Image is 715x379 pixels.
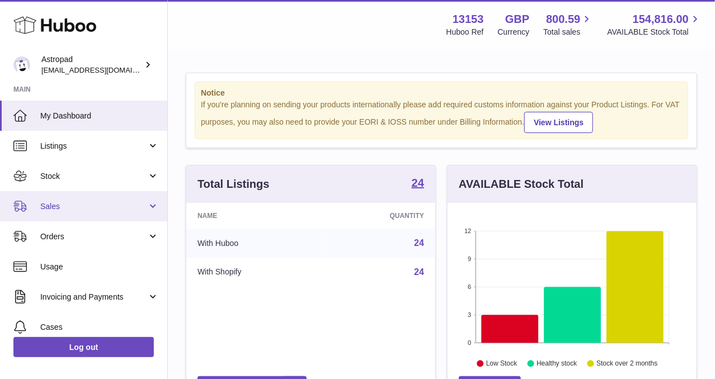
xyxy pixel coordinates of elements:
[464,228,471,234] text: 12
[40,231,147,242] span: Orders
[607,12,702,37] a: 154,816.00 AVAILABLE Stock Total
[321,203,435,229] th: Quantity
[468,283,471,290] text: 6
[13,337,154,357] a: Log out
[40,322,159,333] span: Cases
[40,141,147,151] span: Listings
[543,12,593,37] a: 800.59 Total sales
[468,255,471,262] text: 9
[414,238,424,248] a: 24
[596,359,657,367] text: Stock over 2 months
[41,54,142,75] div: Astropad
[486,359,518,367] text: Low Stock
[414,267,424,277] a: 24
[41,65,164,74] span: [EMAIL_ADDRESS][DOMAIN_NAME]
[459,177,584,192] h3: AVAILABLE Stock Total
[40,111,159,121] span: My Dashboard
[468,311,471,318] text: 3
[13,56,30,73] img: matt@astropad.com
[524,112,593,133] a: View Listings
[633,12,689,27] span: 154,816.00
[607,27,702,37] span: AVAILABLE Stock Total
[453,12,484,27] strong: 13153
[186,258,321,287] td: With Shopify
[412,177,424,188] strong: 24
[186,203,321,229] th: Name
[543,27,593,37] span: Total sales
[201,88,682,98] strong: Notice
[498,27,530,37] div: Currency
[468,339,471,346] text: 0
[40,171,147,182] span: Stock
[40,262,159,272] span: Usage
[412,177,424,191] a: 24
[40,201,147,212] span: Sales
[197,177,270,192] h3: Total Listings
[446,27,484,37] div: Huboo Ref
[201,100,682,133] div: If you're planning on sending your products internationally please add required customs informati...
[186,229,321,258] td: With Huboo
[537,359,577,367] text: Healthy stock
[505,12,529,27] strong: GBP
[546,12,580,27] span: 800.59
[40,292,147,302] span: Invoicing and Payments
